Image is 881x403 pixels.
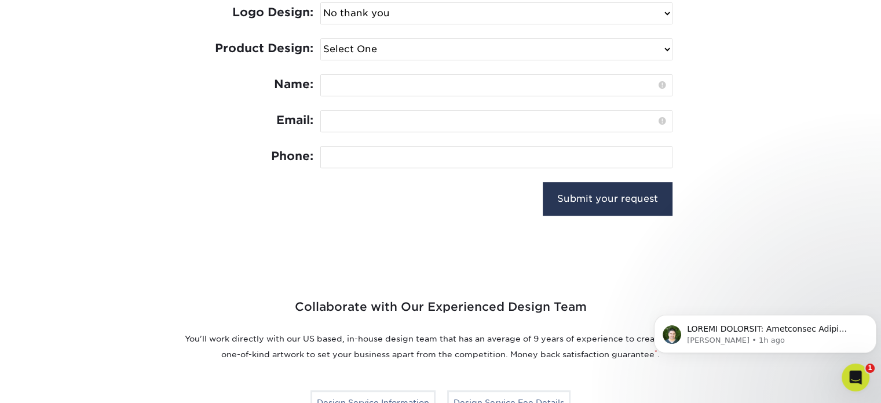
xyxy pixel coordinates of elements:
p: Message from Matthew, sent 1h ago [38,45,213,55]
h2: Collaborate with Our Experienced Design Team [180,297,701,326]
label: Logo Design: [209,2,313,23]
label: Product Design: [209,38,313,59]
iframe: Intercom live chat [842,364,869,391]
span: 1 [865,364,875,373]
p: You'll work directly with our US based, in-house design team that has an average of 9 years of ex... [180,331,701,362]
label: Email: [209,110,313,130]
iframe: reCAPTCHA [209,182,385,227]
label: Phone: [209,146,313,166]
input: Submit your request [543,182,672,216]
label: Name: [209,74,313,95]
iframe: Intercom notifications message [649,291,881,372]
